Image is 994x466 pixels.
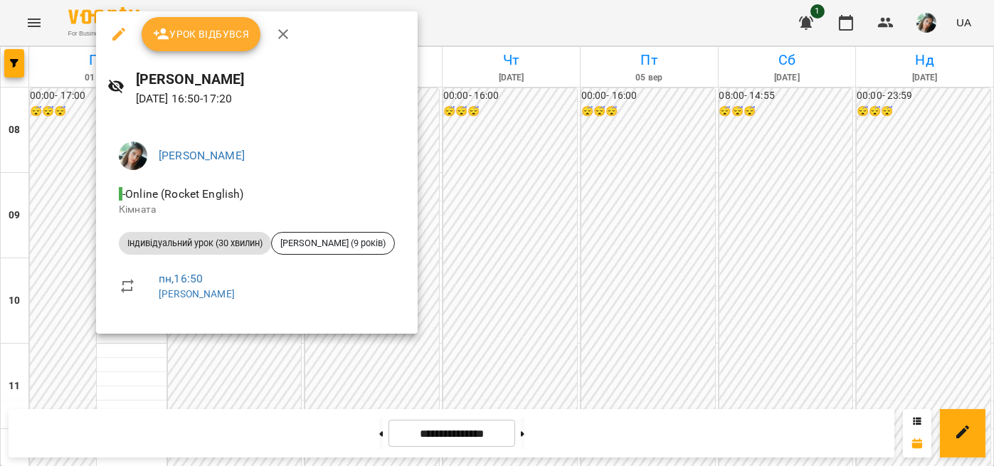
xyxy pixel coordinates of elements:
[136,90,406,107] p: [DATE] 16:50 - 17:20
[159,149,245,162] a: [PERSON_NAME]
[271,232,395,255] div: [PERSON_NAME] (9 років)
[119,203,395,217] p: Кімната
[119,237,271,250] span: Індивідуальний урок (30 хвилин)
[153,26,250,43] span: Урок відбувся
[119,142,147,170] img: 6404d22b0651f936bd5720d408d3365d.jpg
[159,272,203,285] a: пн , 16:50
[136,68,406,90] h6: [PERSON_NAME]
[142,17,261,51] button: Урок відбувся
[272,237,394,250] span: [PERSON_NAME] (9 років)
[159,288,235,300] a: [PERSON_NAME]
[119,187,247,201] span: - Online (Rocket English)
